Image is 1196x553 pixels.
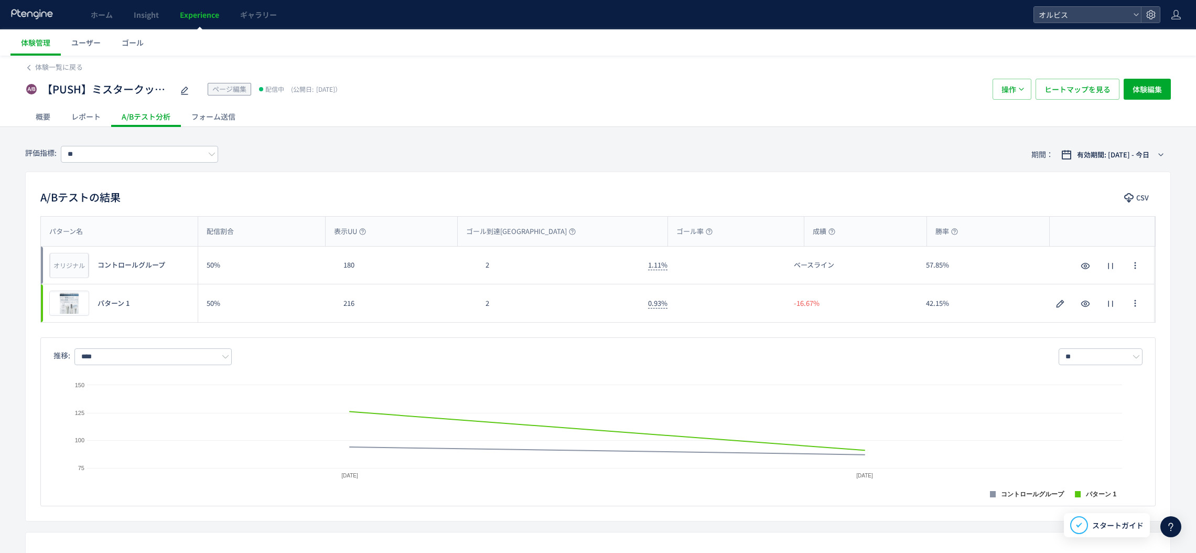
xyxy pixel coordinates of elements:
span: パターン名 [49,227,83,237]
span: ホーム [91,9,113,20]
span: 体験管理 [21,37,50,48]
text: 150 [75,382,84,388]
text: コントロールグループ [1001,491,1064,498]
button: 操作 [993,79,1031,100]
text: [DATE] [856,473,873,478]
text: 125 [75,410,84,416]
span: パターン 1 [98,299,130,309]
span: スタートガイド [1092,520,1144,531]
span: 成績 [813,227,835,237]
span: CSV [1136,189,1149,206]
div: A/Bテスト分析 [111,106,181,127]
div: オリジナル [50,253,89,278]
div: 2 [477,247,640,284]
span: ベースライン [794,260,834,270]
span: ゴール率 [676,227,713,237]
div: 42.15% [918,284,1050,322]
span: (公開日: [291,84,314,93]
text: 100 [75,437,84,443]
span: 操作 [1001,79,1016,100]
h2: A/Bテストの結果 [40,189,121,206]
div: フォーム送信 [181,106,246,127]
span: 配信割合 [207,227,234,237]
button: ヒートマップを見る [1036,79,1119,100]
span: ユーザー [71,37,101,48]
span: 期間： [1031,146,1053,163]
span: コントロールグループ [98,260,165,270]
span: 評価指標: [25,147,57,158]
span: 【PUSH】ミスタークッションLPO [42,82,173,97]
span: ページ編集 [212,84,246,94]
div: 概要 [25,106,61,127]
text: [DATE] [341,473,358,478]
span: 推移: [53,350,70,360]
img: cc75abd3d48aa8f808243533ff0941a81759138956770.jpeg [50,291,89,315]
text: パターン 1 [1085,491,1116,498]
span: ギャラリー [240,9,277,20]
button: CSV [1119,189,1156,206]
button: 体験編集 [1124,79,1171,100]
span: ゴール到達[GEOGRAPHIC_DATA] [466,227,576,237]
span: 表示UU [334,227,366,237]
span: 1.11% [648,260,667,270]
span: オルビス [1036,7,1129,23]
span: 配信中 [265,84,284,94]
span: ゴール [122,37,144,48]
span: 体験一覧に戻る [35,62,83,72]
span: -16.67% [794,299,820,309]
div: 50% [198,247,335,284]
text: 75 [78,465,84,471]
span: ヒートマップを見る [1044,79,1111,100]
div: 180 [335,247,477,284]
div: 57.85% [918,247,1050,284]
span: 体験編集 [1133,79,1162,100]
span: 0.93% [648,298,667,309]
span: Experience [180,9,219,20]
div: 50% [198,284,335,322]
button: 有効期間: [DATE] - 今日 [1054,146,1171,163]
div: レポート [61,106,111,127]
div: 2 [477,284,640,322]
span: [DATE]） [288,84,341,93]
div: 216 [335,284,477,322]
span: 有効期間: [DATE] - 今日 [1077,150,1149,160]
span: Insight [134,9,159,20]
span: 勝率 [935,227,958,237]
